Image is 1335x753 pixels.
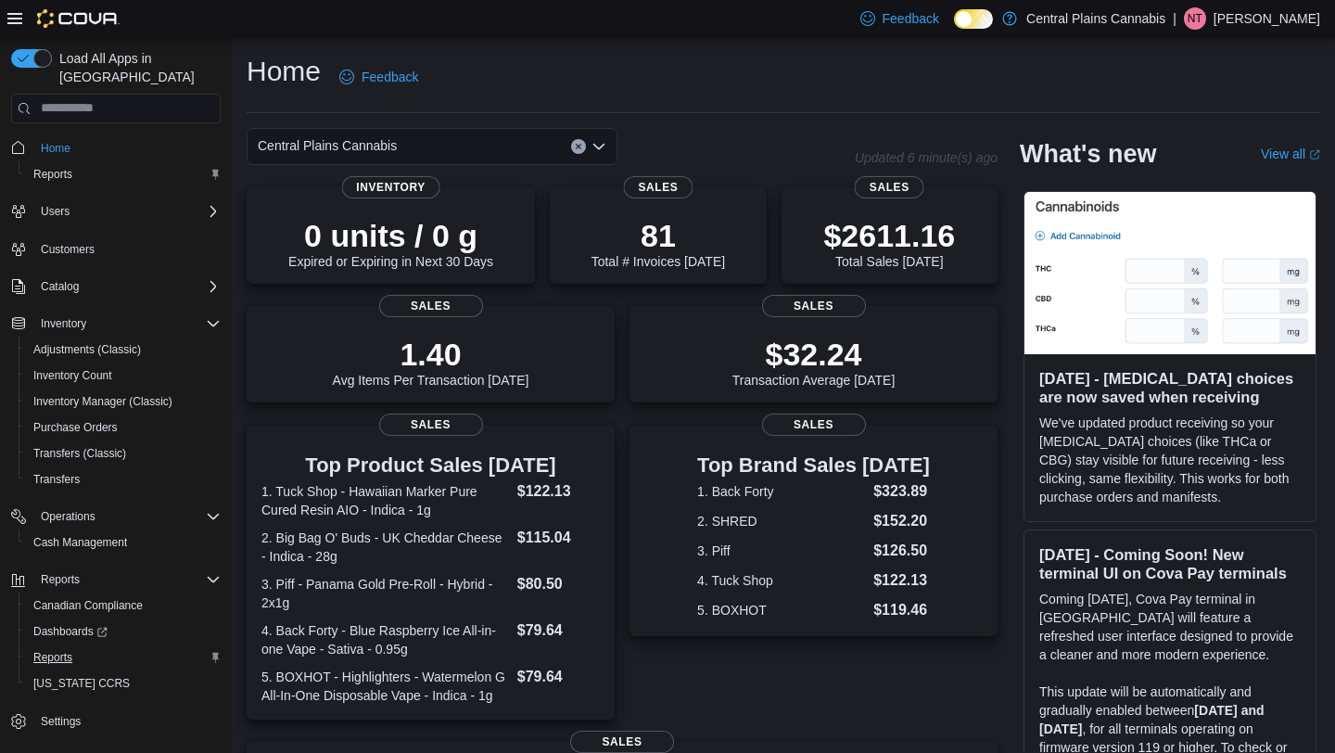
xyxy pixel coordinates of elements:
span: Canadian Compliance [33,598,143,613]
span: Sales [762,414,866,436]
a: Inventory Count [26,364,120,387]
a: Adjustments (Classic) [26,338,148,361]
span: Washington CCRS [26,672,221,695]
button: Operations [4,504,228,530]
div: Total # Invoices [DATE] [591,217,725,269]
a: Inventory Manager (Classic) [26,390,180,413]
a: Dashboards [19,619,228,645]
span: Dashboards [33,624,108,639]
p: Updated 6 minute(s) ago [855,150,998,165]
dt: 3. Piff - Panama Gold Pre-Roll - Hybrid - 2x1g [261,575,510,612]
span: Users [41,204,70,219]
span: Transfers [26,468,221,491]
div: Avg Items Per Transaction [DATE] [333,336,529,388]
div: Transaction Average [DATE] [732,336,896,388]
a: Transfers (Classic) [26,442,133,465]
dt: 1. Tuck Shop - Hawaiian Marker Pure Cured Resin AIO - Indica - 1g [261,482,510,519]
div: Total Sales [DATE] [823,217,955,269]
button: Clear input [571,139,586,154]
button: Purchase Orders [19,415,228,440]
button: Adjustments (Classic) [19,337,228,363]
span: Reports [26,163,221,185]
a: Feedback [332,58,426,96]
button: Users [33,200,77,223]
span: Settings [41,714,81,729]
dt: 2. SHRED [697,512,866,530]
img: Cova [37,9,120,28]
span: Inventory [33,313,221,335]
p: 1.40 [333,336,529,373]
button: Reports [33,568,87,591]
h1: Home [247,53,321,90]
p: We've updated product receiving so your [MEDICAL_DATA] choices (like THCa or CBG) stay visible fo... [1039,414,1301,506]
button: Reports [19,161,228,187]
h3: Top Product Sales [DATE] [261,454,600,477]
a: Reports [26,646,80,669]
p: 81 [591,217,725,254]
span: Reports [33,568,221,591]
span: Cash Management [26,531,221,554]
span: Sales [379,295,483,317]
span: Cash Management [33,535,127,550]
dd: $80.50 [517,573,600,595]
h3: [DATE] - [MEDICAL_DATA] choices are now saved when receiving [1039,369,1301,406]
span: Operations [33,505,221,528]
span: Sales [570,731,674,753]
span: Adjustments (Classic) [26,338,221,361]
a: Canadian Compliance [26,594,150,617]
dd: $79.64 [517,666,600,688]
dt: 4. Back Forty - Blue Raspberry Ice All-in-one Vape - Sativa - 0.95g [261,621,510,658]
span: Adjustments (Classic) [33,342,141,357]
span: Home [33,136,221,160]
span: Reports [33,650,72,665]
dt: 4. Tuck Shop [697,571,866,590]
input: Dark Mode [954,9,993,29]
dd: $115.04 [517,527,600,549]
button: [US_STATE] CCRS [19,670,228,696]
span: Reports [26,646,221,669]
span: Sales [379,414,483,436]
dd: $122.13 [517,480,600,503]
span: Inventory Manager (Classic) [26,390,221,413]
div: Expired or Expiring in Next 30 Days [288,217,493,269]
button: Inventory [33,313,94,335]
a: Settings [33,710,88,733]
dt: 5. BOXHOT - Highlighters - Watermelon G All-In-One Disposable Vape - Indica - 1g [261,668,510,705]
a: Purchase Orders [26,416,125,439]
span: Purchase Orders [33,420,118,435]
strong: [DATE] and [DATE] [1039,703,1265,736]
dt: 1. Back Forty [697,482,866,501]
a: Transfers [26,468,87,491]
span: Customers [33,237,221,261]
p: $32.24 [732,336,896,373]
span: Feedback [883,9,939,28]
span: Sales [855,176,924,198]
button: Settings [4,708,228,734]
button: Transfers (Classic) [19,440,228,466]
dt: 3. Piff [697,542,866,560]
span: NT [1188,7,1202,30]
dd: $79.64 [517,619,600,642]
span: Operations [41,509,95,524]
p: Central Plains Cannabis [1026,7,1165,30]
span: Sales [762,295,866,317]
dd: $323.89 [873,480,930,503]
p: 0 units / 0 g [288,217,493,254]
span: Transfers [33,472,80,487]
span: Inventory Manager (Classic) [33,394,172,409]
span: Dark Mode [954,29,955,30]
dt: 5. BOXHOT [697,601,866,619]
svg: External link [1309,149,1320,160]
button: Inventory Count [19,363,228,389]
span: Feedback [362,68,418,86]
button: Customers [4,236,228,262]
span: Catalog [33,275,221,298]
span: Transfers (Classic) [33,446,126,461]
a: View allExternal link [1261,147,1320,161]
a: Cash Management [26,531,134,554]
span: Catalog [41,279,79,294]
button: Operations [33,505,103,528]
span: Reports [33,167,72,182]
button: Catalog [33,275,86,298]
p: [PERSON_NAME] [1214,7,1320,30]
